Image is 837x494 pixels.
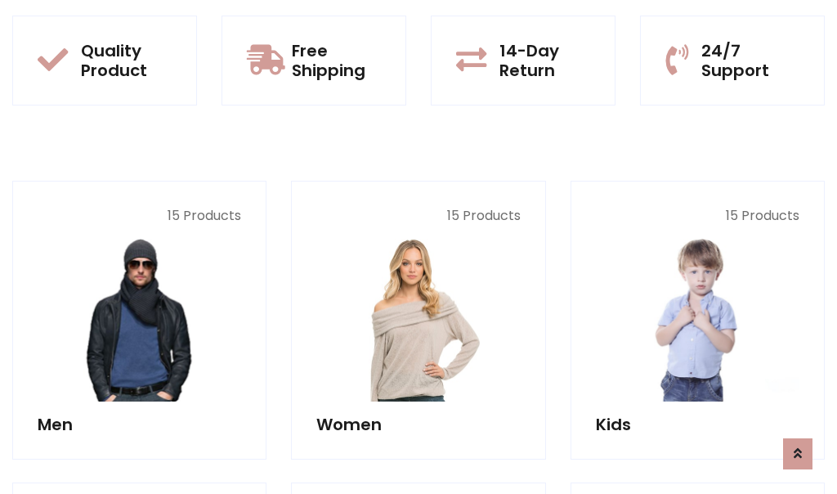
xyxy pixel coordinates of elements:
h5: Kids [596,415,799,434]
h5: Women [316,415,520,434]
h5: Men [38,415,241,434]
h5: Quality Product [81,41,172,80]
p: 15 Products [316,206,520,226]
h5: Free Shipping [292,41,381,80]
h5: 24/7 Support [701,41,799,80]
p: 15 Products [596,206,799,226]
p: 15 Products [38,206,241,226]
h5: 14-Day Return [499,41,590,80]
